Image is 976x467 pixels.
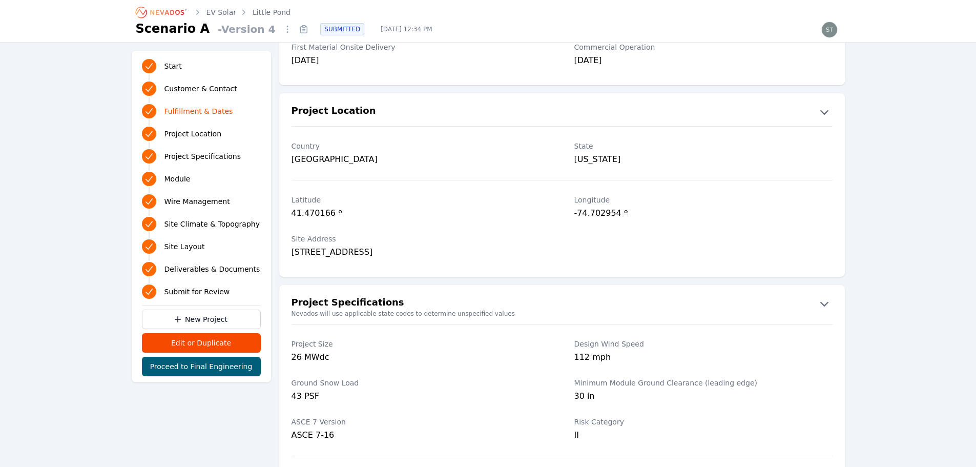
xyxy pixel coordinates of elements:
span: [DATE] 12:34 PM [372,25,440,33]
div: 41.470166 º [292,207,550,221]
button: Proceed to Final Engineering [142,357,261,376]
label: Risk Category [574,417,833,427]
span: Start [164,61,182,71]
a: Little Pond [253,7,290,17]
span: Project Specifications [164,151,241,161]
span: Fulfillment & Dates [164,106,233,116]
img: steve.mustaro@nevados.solar [821,22,838,38]
span: Site Climate & Topography [164,219,260,229]
label: Site Address [292,234,550,244]
a: New Project [142,310,261,329]
div: [DATE] [292,54,550,69]
div: 30 in [574,390,833,404]
button: Project Location [279,104,845,120]
div: [US_STATE] [574,153,833,166]
div: [DATE] [574,54,833,69]
div: [STREET_ADDRESS] [292,246,550,260]
div: 43 PSF [292,390,550,404]
span: Module [164,174,191,184]
label: State [574,141,833,151]
label: Commercial Operation [574,42,833,52]
h2: Project Specifications [292,295,404,312]
label: Country [292,141,550,151]
label: Latitude [292,195,550,205]
nav: Breadcrumb [136,4,290,21]
div: -74.702954 º [574,207,833,221]
h2: Project Location [292,104,376,120]
div: SUBMITTED [320,23,364,35]
button: Edit or Duplicate [142,333,261,353]
span: Deliverables & Documents [164,264,260,274]
label: Longitude [574,195,833,205]
span: Site Layout [164,241,205,252]
h1: Scenario A [136,21,210,37]
label: Minimum Module Ground Clearance (leading edge) [574,378,833,388]
div: II [574,429,833,441]
button: Project Specifications [279,295,845,312]
label: Ground Snow Load [292,378,550,388]
label: ASCE 7 Version [292,417,550,427]
span: Wire Management [164,196,230,207]
span: Submit for Review [164,287,230,297]
span: - Version 4 [214,22,279,36]
span: Project Location [164,129,222,139]
div: ASCE 7-16 [292,429,550,441]
label: Design Wind Speed [574,339,833,349]
label: First Material Onsite Delivery [292,42,550,52]
a: EV Solar [206,7,237,17]
small: Nevados will use applicable state codes to determine unspecified values [279,310,845,318]
div: [GEOGRAPHIC_DATA] [292,153,550,166]
span: Customer & Contact [164,84,237,94]
label: Project Size [292,339,550,349]
nav: Progress [142,57,261,301]
div: 26 MWdc [292,351,550,366]
div: 112 mph [574,351,833,366]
